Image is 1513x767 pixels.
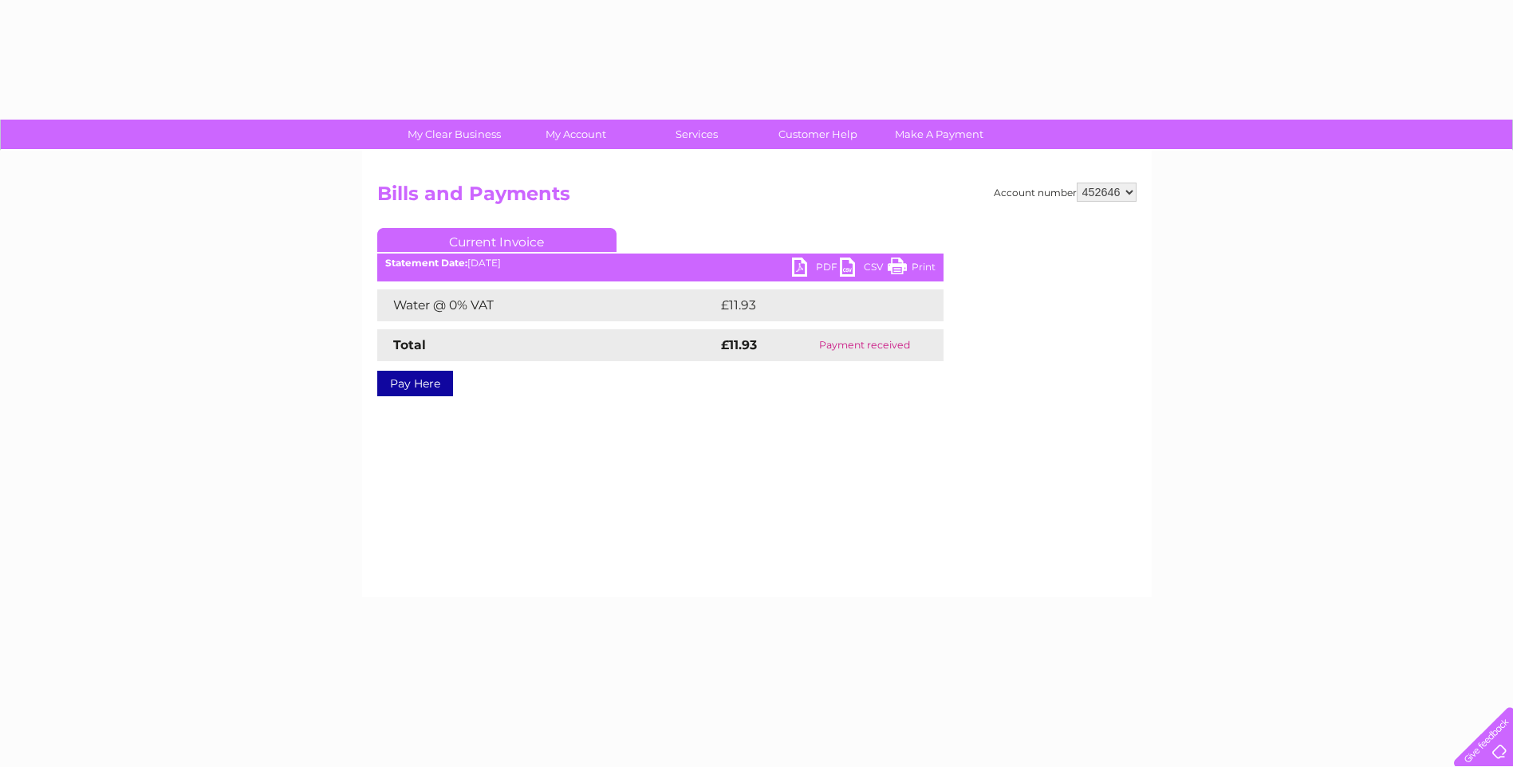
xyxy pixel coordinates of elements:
div: Account number [994,183,1137,202]
a: Print [888,258,936,281]
a: Current Invoice [377,228,617,252]
a: Services [631,120,762,149]
a: Make A Payment [873,120,1005,149]
a: PDF [792,258,840,281]
strong: £11.93 [721,337,757,352]
a: CSV [840,258,888,281]
a: Customer Help [752,120,884,149]
td: Water @ 0% VAT [377,289,717,321]
div: [DATE] [377,258,944,269]
a: My Account [510,120,641,149]
h2: Bills and Payments [377,183,1137,213]
a: My Clear Business [388,120,520,149]
td: £11.93 [717,289,908,321]
b: Statement Date: [385,257,467,269]
td: Payment received [786,329,944,361]
a: Pay Here [377,371,453,396]
strong: Total [393,337,426,352]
